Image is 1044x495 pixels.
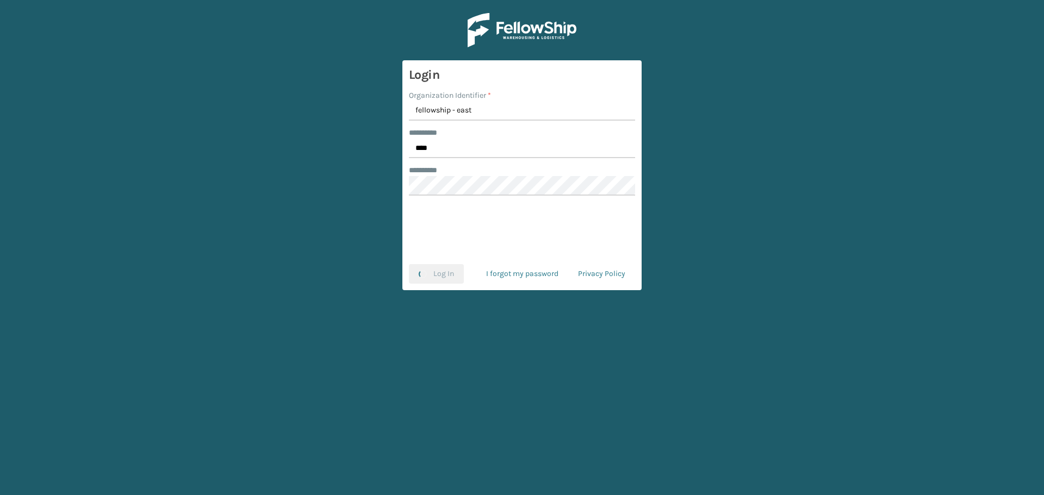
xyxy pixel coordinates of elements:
h3: Login [409,67,635,83]
a: I forgot my password [476,264,568,284]
a: Privacy Policy [568,264,635,284]
img: Logo [468,13,576,47]
button: Log In [409,264,464,284]
label: Organization Identifier [409,90,491,101]
iframe: reCAPTCHA [439,209,605,251]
